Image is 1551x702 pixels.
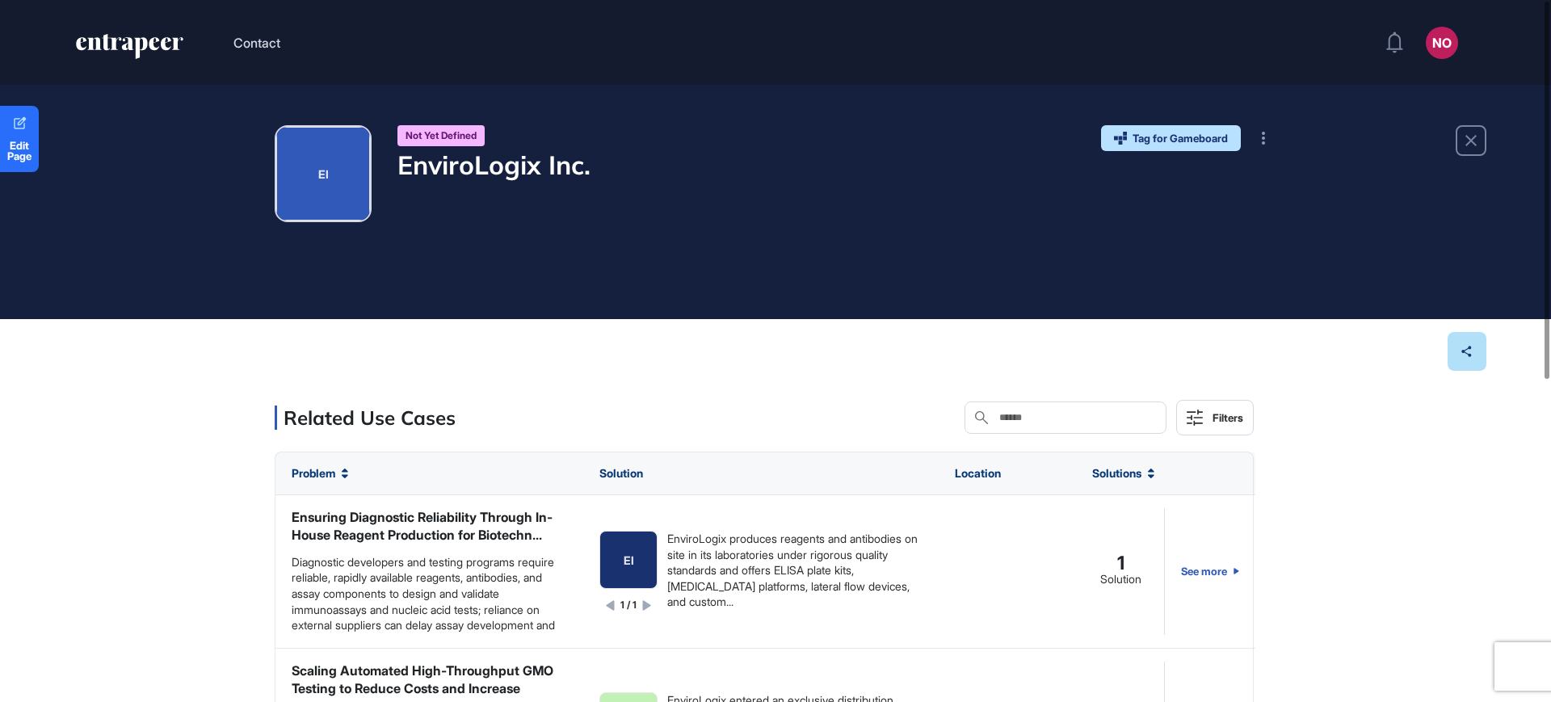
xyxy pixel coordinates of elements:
span: Solutions [1092,467,1141,480]
button: Filters [1176,400,1254,435]
span: Location [955,467,1001,480]
a: entrapeer-logo [74,34,185,65]
a: EI [276,127,370,221]
span: Problem [292,467,335,480]
a: EI [599,531,658,589]
button: NO [1426,27,1458,59]
div: Not Yet Defined [397,125,485,146]
div: 1 / 1 [620,599,637,612]
a: See more [1181,508,1239,635]
div: Solution [1100,572,1141,587]
div: EI [318,166,329,183]
div: EI [624,554,634,566]
div: Ensuring Diagnostic Reliability Through In-House Reagent Production for Biotechn... [292,508,567,544]
span: Tag for Gameboard [1133,133,1228,144]
h4: EnviroLogix Inc. [397,149,591,180]
h3: Related Use Cases [284,406,456,430]
span: Solution [599,467,643,480]
div: EnviroLogix produces reagents and antibodies on site in its laboratories under rigorous quality s... [667,531,923,610]
button: Contact [233,32,280,53]
div: Diagnostic developers and testing programs require reliable, rapidly available reagents, antibodi... [292,554,567,635]
span: 1 [1117,556,1124,571]
div: Filters [1213,411,1243,424]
